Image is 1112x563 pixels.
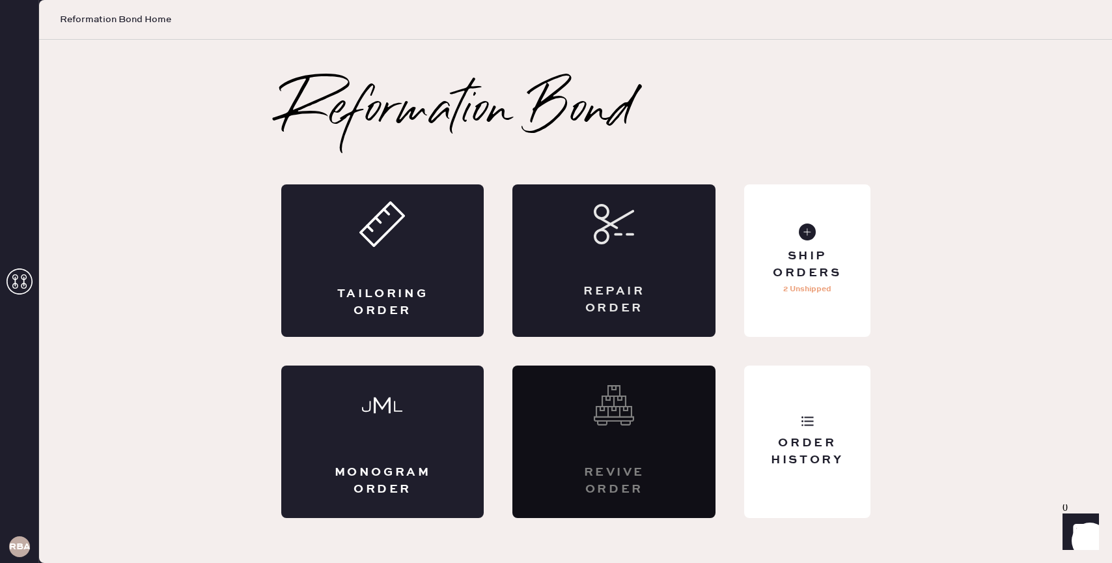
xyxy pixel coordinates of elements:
[60,13,171,26] span: Reformation Bond Home
[755,435,859,468] div: Order History
[333,465,432,497] div: Monogram Order
[564,283,663,316] div: Repair Order
[281,85,635,137] h2: Reformation Bond
[755,248,859,281] div: Ship Orders
[9,542,30,551] h3: RBA
[1050,504,1106,560] iframe: Front Chat
[512,366,716,518] div: Interested? Contact us at care@hemster.co
[783,281,831,297] p: 2 Unshipped
[333,286,432,319] div: Tailoring Order
[564,465,663,497] div: Revive order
